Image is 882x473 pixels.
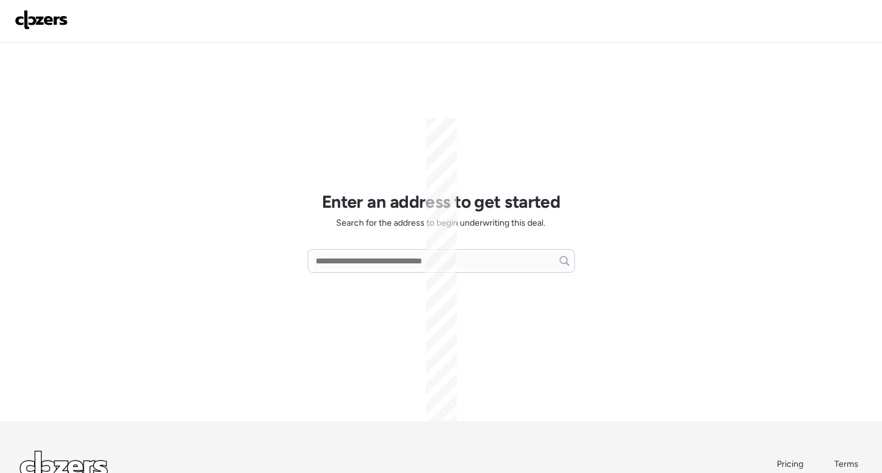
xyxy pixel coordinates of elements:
span: Search for the address to begin underwriting this deal. [336,217,545,229]
span: Terms [834,459,858,469]
a: Pricing [777,458,805,471]
a: Terms [834,458,862,471]
span: Pricing [777,459,803,469]
img: Logo [15,10,68,30]
h1: Enter an address to get started [322,191,561,212]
